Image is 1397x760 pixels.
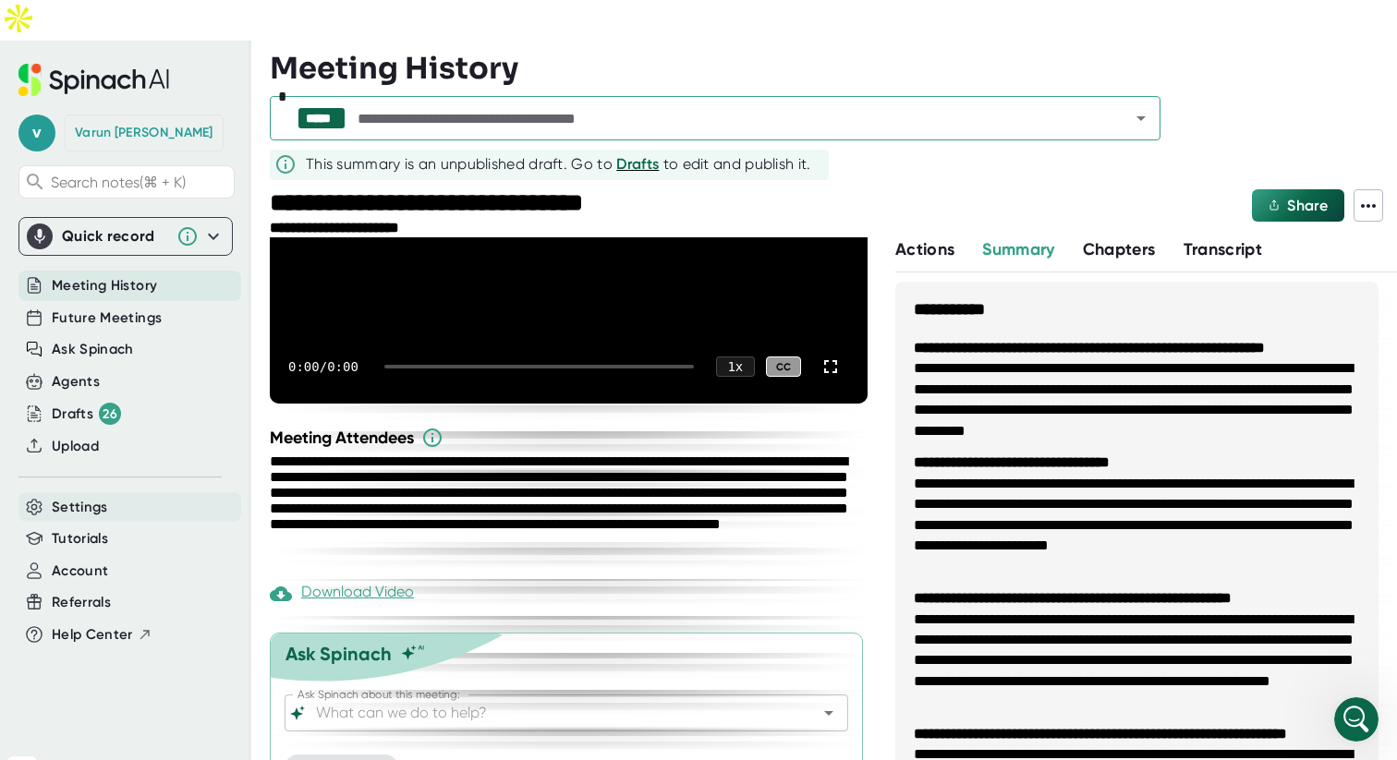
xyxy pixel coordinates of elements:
[52,436,99,457] button: Upload
[816,700,842,726] button: Open
[99,403,121,425] div: 26
[1083,239,1156,259] span: Chapters
[270,583,414,605] div: Download Video
[285,643,392,665] div: Ask Spinach
[247,576,370,650] button: Help
[62,227,167,246] div: Quick record
[52,339,134,360] button: Ask Spinach
[293,622,322,635] span: Help
[51,174,229,191] span: Search notes (⌘ + K)
[38,264,332,283] div: Recent message
[37,35,67,65] img: logo
[38,370,332,390] div: Getting Started with Spinach AI
[38,489,311,523] span: Frequently Asked Questions about Getting Started,…
[716,356,755,377] div: 1 x
[1287,197,1328,214] span: Share
[895,237,954,262] button: Actions
[19,452,350,540] div: FAQFrequently Asked Questions about Getting Started,…
[52,624,133,645] span: Help Center
[288,359,362,374] div: 0:00 / 0:00
[52,592,111,613] button: Referrals
[895,239,954,259] span: Actions
[270,51,518,86] h3: Meeting History
[19,356,350,443] div: Getting Started with Spinach AISpinach helps run your meeting, summarize the conversation and…
[1083,237,1156,262] button: Chapters
[75,125,213,141] div: Varun Kandadi
[37,194,333,225] p: How can we help?
[38,392,325,426] span: Spinach helps run your meeting, summarize the conversation and…
[616,155,659,173] span: Drafts
[1128,105,1154,131] button: Open
[18,248,351,345] div: Recent messageProfile image for YoavHi Varun, your subscription has been canceled. You will have ...
[306,153,811,175] div: This summary is an unpublished draft. Go to to edit and publish it.
[616,153,659,175] button: Drafts
[270,427,872,449] div: Meeting Attendees
[38,292,75,329] img: Profile image for Yoav
[115,310,167,330] div: • [DATE]
[52,403,121,425] div: Drafts
[37,131,333,194] p: Hi! Need help using Spinach AI?👋
[82,310,112,330] div: Yoav
[38,467,332,487] div: FAQ
[52,497,108,518] button: Settings
[18,115,55,151] span: v
[19,276,350,344] div: Profile image for YoavHi Varun, your subscription has been canceled. You will have access until [...
[1334,697,1379,742] iframe: Intercom live chat
[766,356,801,378] div: CC
[1184,237,1263,262] button: Transcript
[52,371,100,392] button: Agents
[82,293,607,308] span: Hi Varun, your subscription has been canceled. You will have access until [DATE].
[41,622,82,635] span: Home
[153,622,217,635] span: Messages
[52,275,157,296] button: Meeting History
[982,239,1054,259] span: Summary
[982,237,1054,262] button: Summary
[123,576,246,650] button: Messages
[312,700,788,726] input: What can we do to help?
[1252,189,1344,222] button: Share
[318,30,351,63] div: Close
[52,403,121,425] button: Drafts 26
[1184,239,1263,259] span: Transcript
[52,308,162,329] button: Future Meetings
[52,528,108,549] button: Tutorials
[52,561,108,582] button: Account
[52,624,152,645] button: Help Center
[27,218,225,255] div: Quick record
[251,30,288,66] img: Profile image for Yoav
